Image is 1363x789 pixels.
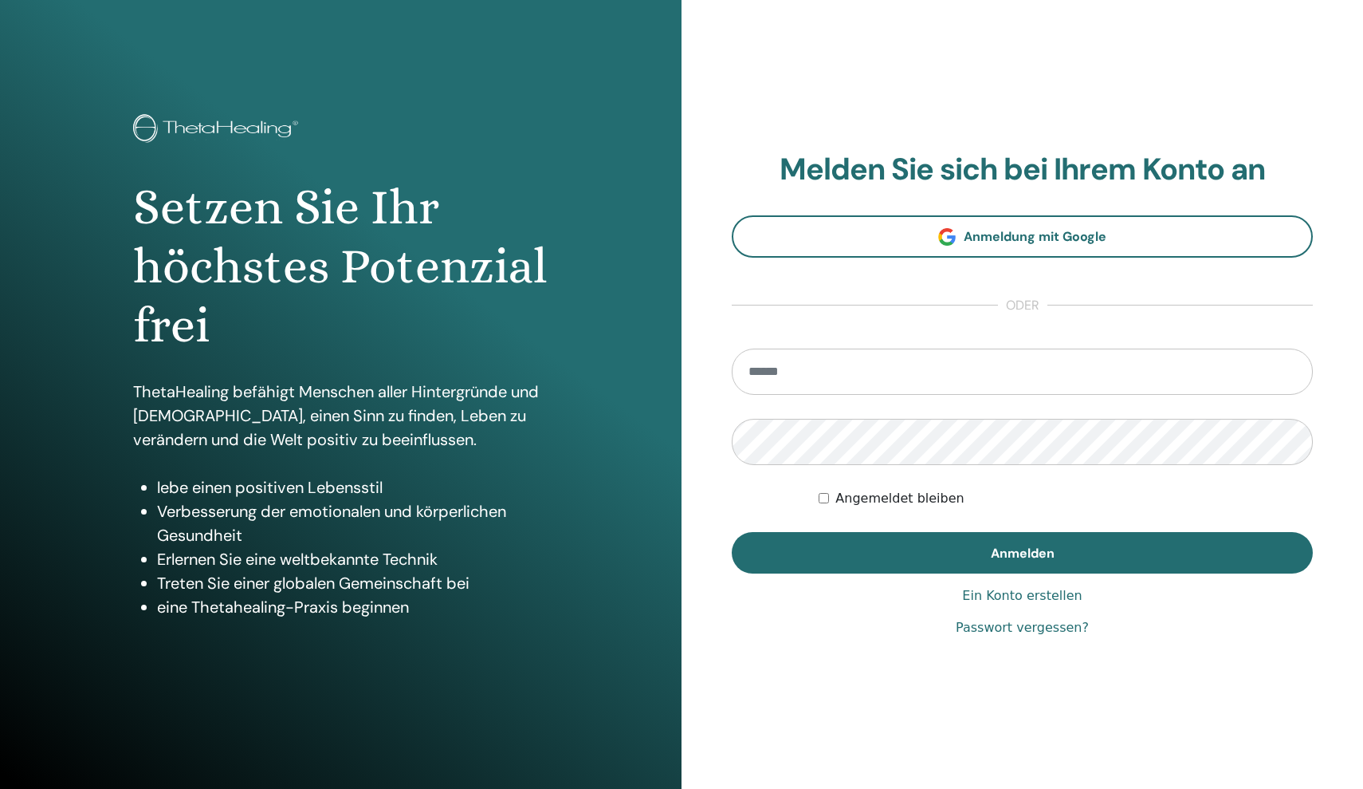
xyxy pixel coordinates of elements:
[133,380,548,452] p: ThetaHealing befähigt Menschen aller Hintergründe und [DEMOGRAPHIC_DATA], einen Sinn zu finden, L...
[962,586,1082,606] a: Ein Konto erstellen
[157,475,548,499] li: lebe einen positiven Lebensstil
[133,178,548,356] h1: Setzen Sie Ihr höchstes Potenzial frei
[732,215,1313,258] a: Anmeldung mit Google
[732,152,1313,188] h2: Melden Sie sich bei Ihrem Konto an
[157,499,548,547] li: Verbesserung der emotionalen und körperlichen Gesundheit
[998,296,1047,315] span: oder
[157,595,548,619] li: eine Thetahealing-Praxis beginnen
[964,228,1106,245] span: Anmeldung mit Google
[157,571,548,595] li: Treten Sie einer globalen Gemeinschaft bei
[956,618,1089,637] a: Passwort vergessen?
[819,489,1313,508] div: Keep me authenticated indefinitely or until I manually logout
[835,489,964,508] label: Angemeldet bleiben
[732,532,1313,574] button: Anmelden
[991,545,1055,562] span: Anmelden
[157,547,548,571] li: Erlernen Sie eine weltbekannte Technik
